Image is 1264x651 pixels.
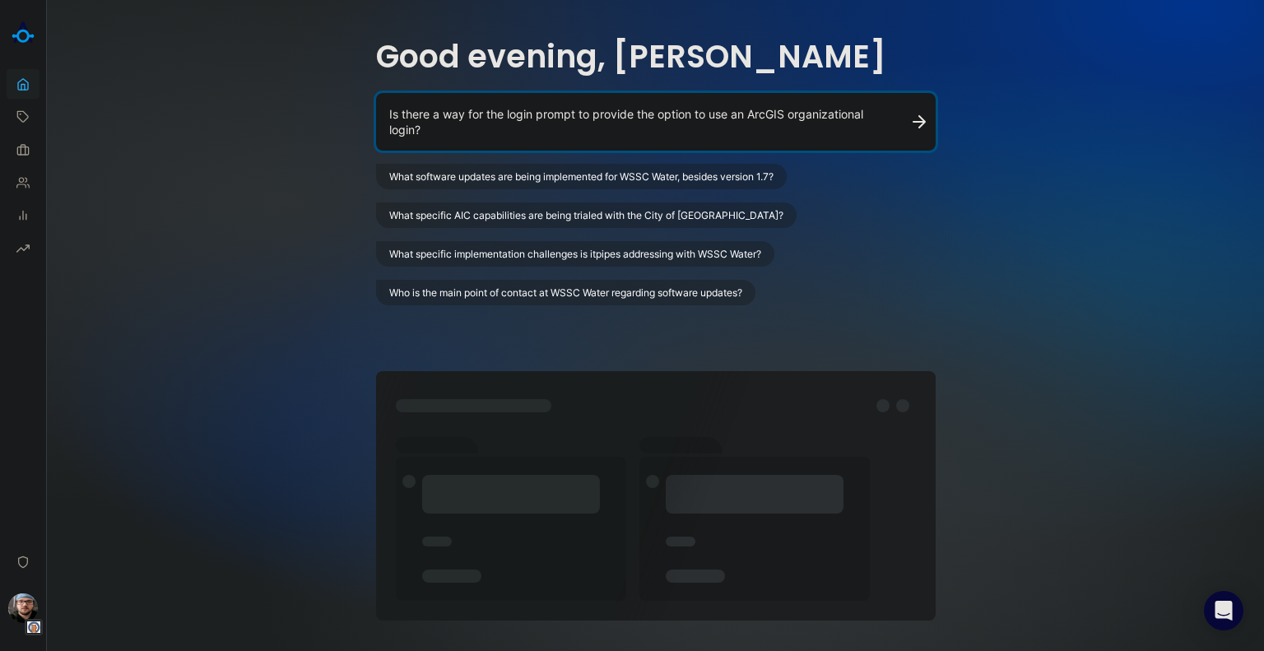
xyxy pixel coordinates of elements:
[376,202,797,228] button: What specific AIC capabilities are being trialed with the City of [GEOGRAPHIC_DATA]?
[1204,591,1243,630] div: Open Intercom Messenger
[7,587,39,635] button: Dillon AlterioTenant Logo
[8,593,38,623] img: Dillon Alterio
[376,164,787,189] button: What software updates are being implemented for WSSC Water, besides version 1.7?
[376,33,936,80] h1: Good evening, [PERSON_NAME]
[389,106,883,137] textarea: Is there a way for the login prompt to provide the option to use an ArcGIS organizational login?
[26,620,42,635] img: Tenant Logo
[376,280,755,305] button: Who is the main point of contact at WSSC Water regarding software updates?
[376,241,774,267] button: What specific implementation challenges is itpipes addressing with WSSC Water?
[7,16,39,49] img: Akooda Logo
